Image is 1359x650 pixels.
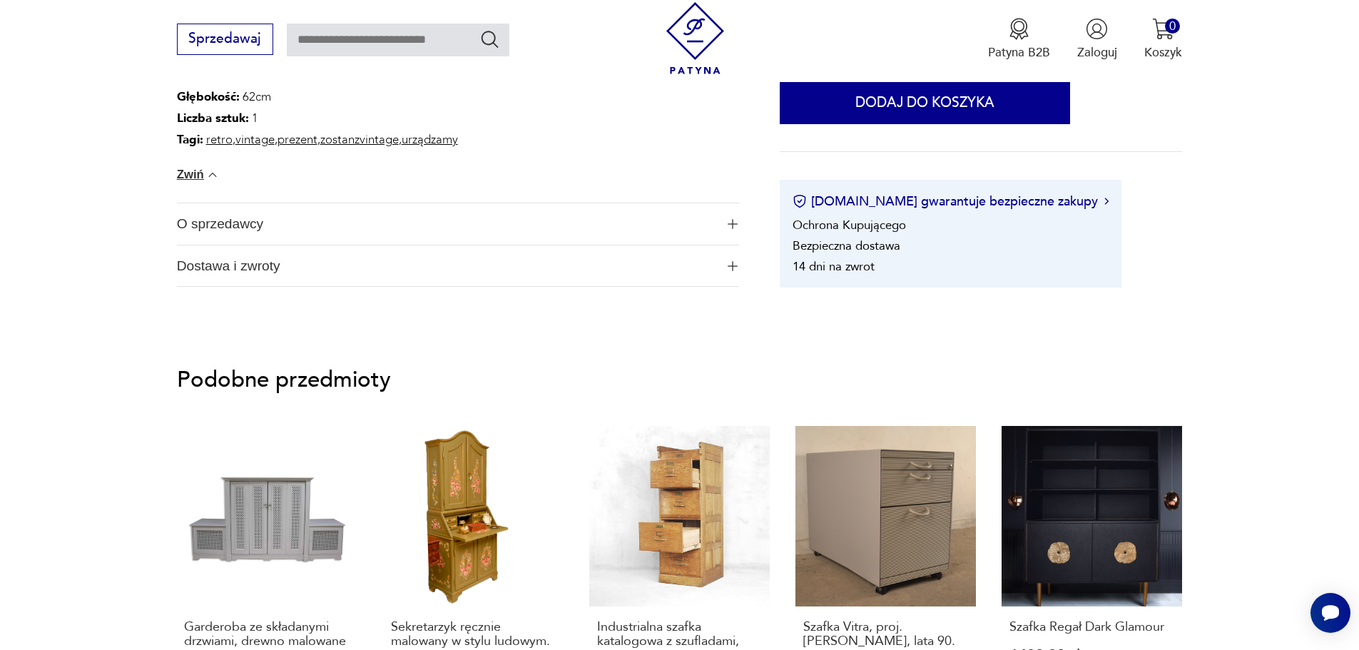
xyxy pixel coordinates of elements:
[402,131,458,148] a: urządzamy
[1104,198,1109,205] img: Ikona strzałki w prawo
[177,86,458,108] p: 62cm
[793,192,1109,210] button: [DOMAIN_NAME] gwarantuje bezpieczne zakupy
[320,131,399,148] a: zostanzvintage
[988,18,1050,61] a: Ikona medaluPatyna B2B
[988,44,1050,61] p: Patyna B2B
[177,129,458,151] p: , , , ,
[205,168,220,182] img: chevron down
[235,131,275,148] a: vintage
[988,18,1050,61] button: Patyna B2B
[177,245,716,287] span: Dostawa i zwroty
[659,2,731,74] img: Patyna - sklep z meblami i dekoracjami vintage
[177,110,249,126] b: Liczba sztuk:
[1310,593,1350,633] iframe: Smartsupp widget button
[1008,18,1030,40] img: Ikona medalu
[177,168,220,182] button: Zwiń
[177,203,716,245] span: O sprzedawcy
[793,237,900,253] li: Bezpieczna dostawa
[1086,18,1108,40] img: Ikonka użytkownika
[479,29,500,49] button: Szukaj
[177,370,1183,390] p: Podobne przedmioty
[1077,44,1117,61] p: Zaloguj
[278,131,317,148] a: prezent
[1009,620,1175,634] p: Szafka Regał Dark Glamour
[780,81,1070,124] button: Dodaj do koszyka
[177,34,273,46] a: Sprzedawaj
[1152,18,1174,40] img: Ikona koszyka
[803,620,969,649] p: Szafka Vitra, proj. [PERSON_NAME], lata 90.
[177,108,458,129] p: 1
[206,131,233,148] a: retro
[1077,18,1117,61] button: Zaloguj
[728,219,738,229] img: Ikona plusa
[177,245,739,287] button: Ikona plusaDostawa i zwroty
[1144,44,1182,61] p: Koszyk
[793,258,875,274] li: 14 dni na zwrot
[793,216,906,233] li: Ochrona Kupującego
[177,131,203,148] b: Tagi:
[177,203,739,245] button: Ikona plusaO sprzedawcy
[177,88,240,105] b: Głębokość :
[1165,19,1180,34] div: 0
[1144,18,1182,61] button: 0Koszyk
[177,24,273,55] button: Sprzedawaj
[728,261,738,271] img: Ikona plusa
[793,194,807,208] img: Ikona certyfikatu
